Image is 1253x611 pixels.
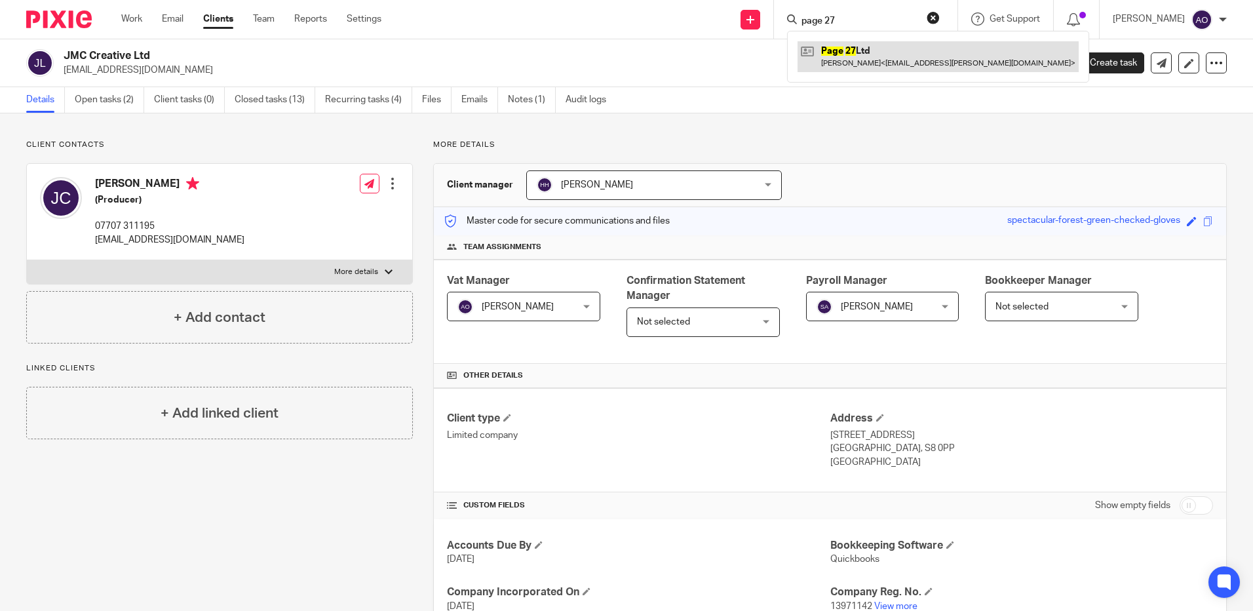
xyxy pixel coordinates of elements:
img: svg%3E [26,49,54,77]
span: [DATE] [447,602,474,611]
p: Linked clients [26,363,413,374]
span: [PERSON_NAME] [561,180,633,189]
span: [PERSON_NAME] [841,302,913,311]
span: Other details [463,370,523,381]
img: svg%3E [537,177,552,193]
button: Clear [927,11,940,24]
p: Limited company [447,429,830,442]
a: Client tasks (0) [154,87,225,113]
p: More details [334,267,378,277]
a: View more [874,602,917,611]
span: Bookkeeper Manager [985,275,1092,286]
a: Create task [1068,52,1144,73]
a: Settings [347,12,381,26]
a: Email [162,12,183,26]
span: Payroll Manager [806,275,887,286]
p: [EMAIL_ADDRESS][DOMAIN_NAME] [95,233,244,246]
p: Master code for secure communications and files [444,214,670,227]
p: [GEOGRAPHIC_DATA] [830,456,1213,469]
h4: Company Incorporated On [447,585,830,599]
div: spectacular-forest-green-checked-gloves [1007,214,1180,229]
a: Closed tasks (13) [235,87,315,113]
input: Search [800,16,918,28]
span: [PERSON_NAME] [482,302,554,311]
h2: JMC Creative Ltd [64,49,851,63]
p: Client contacts [26,140,413,150]
img: svg%3E [817,299,832,315]
h4: CUSTOM FIELDS [447,500,830,511]
span: Not selected [995,302,1049,311]
h4: Address [830,412,1213,425]
a: Recurring tasks (4) [325,87,412,113]
span: Get Support [990,14,1040,24]
h4: Company Reg. No. [830,585,1213,599]
label: Show empty fields [1095,499,1170,512]
span: Quickbooks [830,555,879,564]
h4: Client type [447,412,830,425]
span: 13971142 [830,602,872,611]
span: Vat Manager [447,275,510,286]
img: svg%3E [457,299,473,315]
a: Files [422,87,452,113]
a: Emails [461,87,498,113]
img: Pixie [26,10,92,28]
a: Notes (1) [508,87,556,113]
h4: [PERSON_NAME] [95,177,244,193]
a: Clients [203,12,233,26]
p: [EMAIL_ADDRESS][DOMAIN_NAME] [64,64,1049,77]
a: Work [121,12,142,26]
a: Details [26,87,65,113]
p: [GEOGRAPHIC_DATA], S8 0PP [830,442,1213,455]
a: Audit logs [566,87,616,113]
span: Team assignments [463,242,541,252]
h4: Bookkeeping Software [830,539,1213,553]
h3: Client manager [447,178,513,191]
a: Team [253,12,275,26]
p: [STREET_ADDRESS] [830,429,1213,442]
i: Primary [186,177,199,190]
span: Not selected [637,317,690,326]
a: Reports [294,12,327,26]
h4: + Add linked client [161,403,279,424]
h4: Accounts Due By [447,539,830,553]
p: [PERSON_NAME] [1113,12,1185,26]
p: 07707 311195 [95,220,244,233]
span: [DATE] [447,555,474,564]
h4: + Add contact [174,307,265,328]
a: Open tasks (2) [75,87,144,113]
h5: (Producer) [95,193,244,207]
p: More details [433,140,1227,150]
span: Confirmation Statement Manager [626,275,745,301]
img: svg%3E [1191,9,1212,30]
img: svg%3E [40,177,82,219]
